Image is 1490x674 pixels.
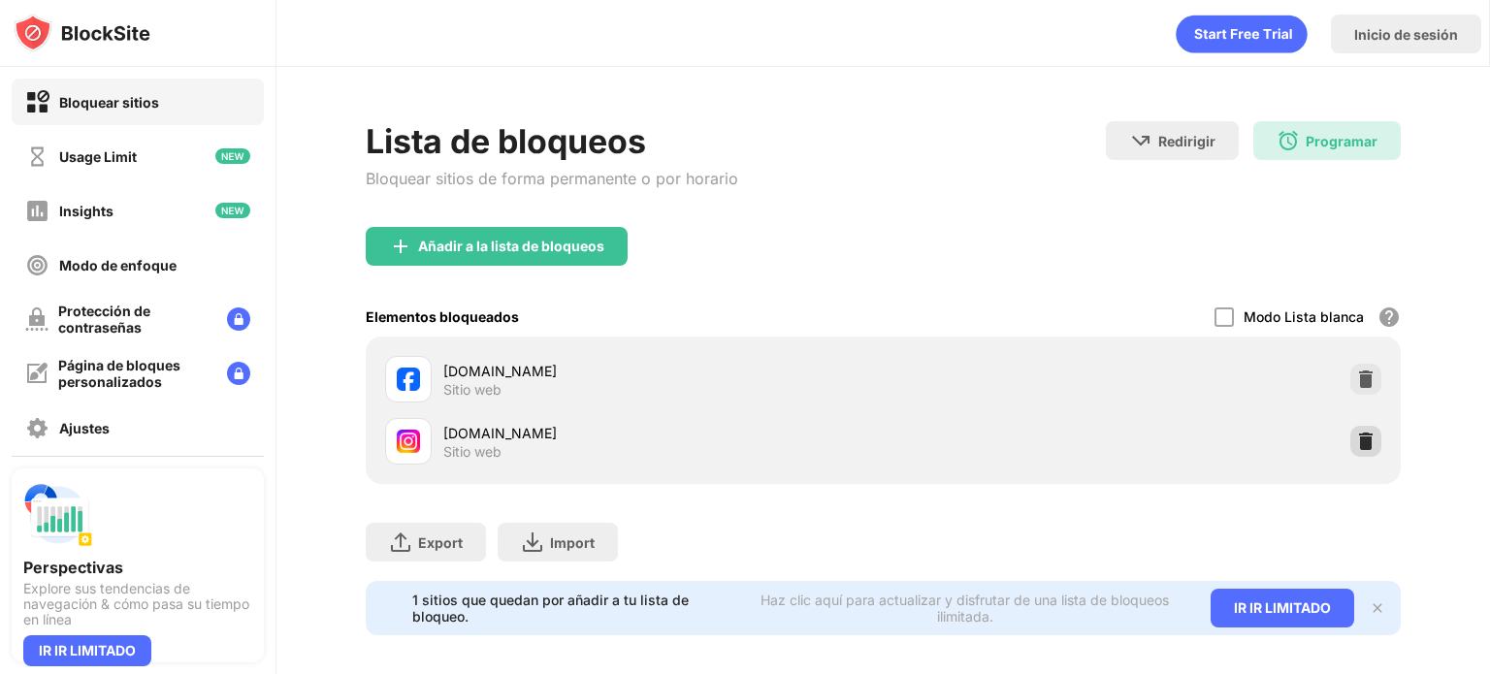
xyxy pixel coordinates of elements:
div: [DOMAIN_NAME] [443,361,883,381]
img: logo-blocksite.svg [14,14,150,52]
div: Protección de contraseñas [58,303,211,336]
div: Haz clic aquí para actualizar y disfrutar de una lista de bloqueos ilimitada. [743,592,1187,625]
img: insights-off.svg [25,199,49,223]
img: password-protection-off.svg [25,307,49,331]
div: Lista de bloqueos [366,121,738,161]
div: IR IR LIMITADO [23,635,151,666]
div: Bloquear sitios de forma permanente o por horario [366,169,738,188]
img: settings-off.svg [25,416,49,440]
div: Sitio web [443,381,502,399]
div: Ajustes [59,420,110,436]
div: Inicio de sesión [1354,26,1458,43]
img: block-on.svg [25,90,49,114]
img: new-icon.svg [215,203,250,218]
img: push-insights.svg [23,480,93,550]
div: Añadir a la lista de bloqueos [418,239,604,254]
img: lock-menu.svg [227,307,250,331]
img: lock-menu.svg [227,362,250,385]
div: [DOMAIN_NAME] [443,423,883,443]
img: focus-off.svg [25,253,49,277]
img: favicons [397,430,420,453]
img: x-button.svg [1370,600,1385,616]
div: Modo de enfoque [59,257,177,273]
img: favicons [397,368,420,391]
div: Export [418,534,463,551]
div: Redirigir [1158,133,1215,149]
div: Explore sus tendencias de navegación & cómo pasa su tiempo en línea [23,581,252,627]
div: Programar [1306,133,1377,149]
div: 1 sitios que quedan por añadir a tu lista de bloqueo. [412,592,731,625]
img: time-usage-off.svg [25,144,49,169]
div: Usage Limit [59,148,137,165]
div: Perspectivas [23,558,252,577]
div: Insights [59,203,113,219]
div: Import [550,534,595,551]
img: new-icon.svg [215,148,250,164]
div: Sitio web [443,443,502,461]
div: Modo Lista blanca [1244,308,1364,325]
img: customize-block-page-off.svg [25,362,49,385]
div: Página de bloques personalizados [58,357,211,390]
div: Elementos bloqueados [366,308,519,325]
div: IR IR LIMITADO [1211,589,1354,627]
div: Bloquear sitios [59,94,159,111]
div: animation [1176,15,1308,53]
